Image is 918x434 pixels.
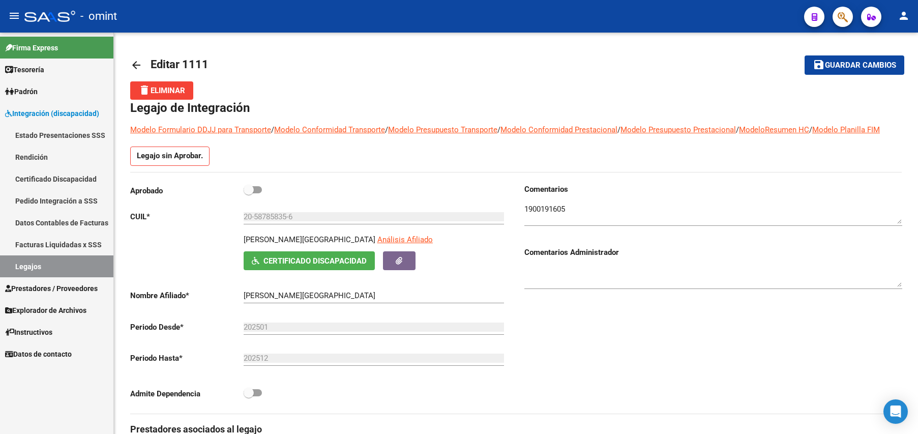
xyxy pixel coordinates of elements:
h3: Comentarios [524,184,902,195]
a: Modelo Presupuesto Transporte [388,125,497,134]
span: Análisis Afiliado [377,235,433,244]
span: Editar 1111 [151,58,209,71]
p: Aprobado [130,185,244,196]
button: Guardar cambios [805,55,904,74]
p: [PERSON_NAME][GEOGRAPHIC_DATA] [244,234,375,245]
h1: Legajo de Integración [130,100,902,116]
mat-icon: arrow_back [130,59,142,71]
mat-icon: menu [8,10,20,22]
span: Datos de contacto [5,349,72,360]
mat-icon: delete [138,84,151,96]
a: Modelo Formulario DDJJ para Transporte [130,125,271,134]
a: Modelo Presupuesto Prestacional [620,125,736,134]
h3: Comentarios Administrador [524,247,902,258]
span: - omint [80,5,117,27]
span: Eliminar [138,86,185,95]
button: Eliminar [130,81,193,100]
span: Padrón [5,86,38,97]
a: Modelo Conformidad Prestacional [500,125,617,134]
a: ModeloResumen HC [739,125,809,134]
span: Instructivos [5,327,52,338]
span: Certificado Discapacidad [263,256,367,266]
span: Tesorería [5,64,44,75]
p: Periodo Desde [130,322,244,333]
a: Modelo Conformidad Transporte [274,125,385,134]
a: Modelo Planilla FIM [812,125,880,134]
p: Periodo Hasta [130,353,244,364]
mat-icon: person [898,10,910,22]
mat-icon: save [813,59,825,71]
div: Open Intercom Messenger [883,399,908,424]
p: Admite Dependencia [130,388,244,399]
span: Firma Express [5,42,58,53]
span: Prestadores / Proveedores [5,283,98,294]
p: Nombre Afiliado [130,290,244,301]
span: Integración (discapacidad) [5,108,99,119]
p: Legajo sin Aprobar. [130,147,210,166]
p: CUIL [130,211,244,222]
span: Guardar cambios [825,61,896,70]
span: Explorador de Archivos [5,305,86,316]
button: Certificado Discapacidad [244,251,375,270]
